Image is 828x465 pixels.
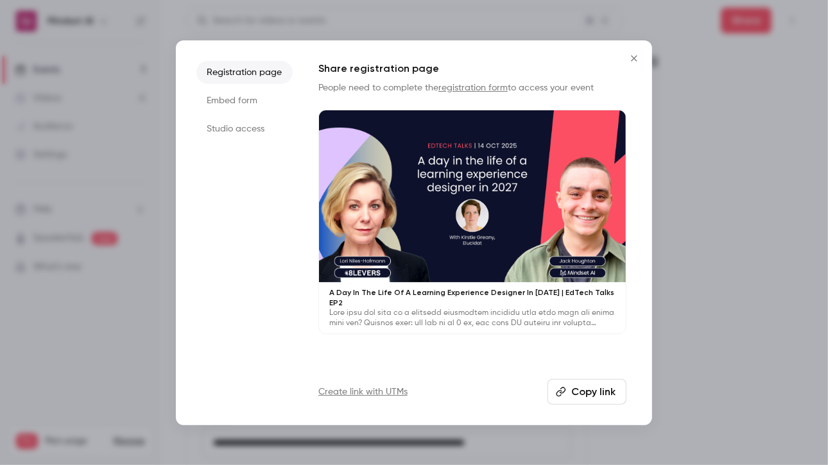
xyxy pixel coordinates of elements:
[196,117,293,140] li: Studio access
[318,110,626,335] a: A Day In The Life Of A Learning Experience Designer In [DATE] | EdTech Talks EP2Lore ipsu dol sit...
[196,61,293,84] li: Registration page
[318,61,626,76] h1: Share registration page
[329,308,616,328] p: Lore ipsu dol sita co a elitsedd eiusmodtem incididu utla etdo magn ali enima mini ven? Quisnos e...
[318,81,626,94] p: People need to complete the to access your event
[438,83,508,92] a: registration form
[621,46,647,71] button: Close
[196,89,293,112] li: Embed form
[318,385,408,398] a: Create link with UTMs
[329,287,616,308] p: A Day In The Life Of A Learning Experience Designer In [DATE] | EdTech Talks EP2
[548,379,626,405] button: Copy link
